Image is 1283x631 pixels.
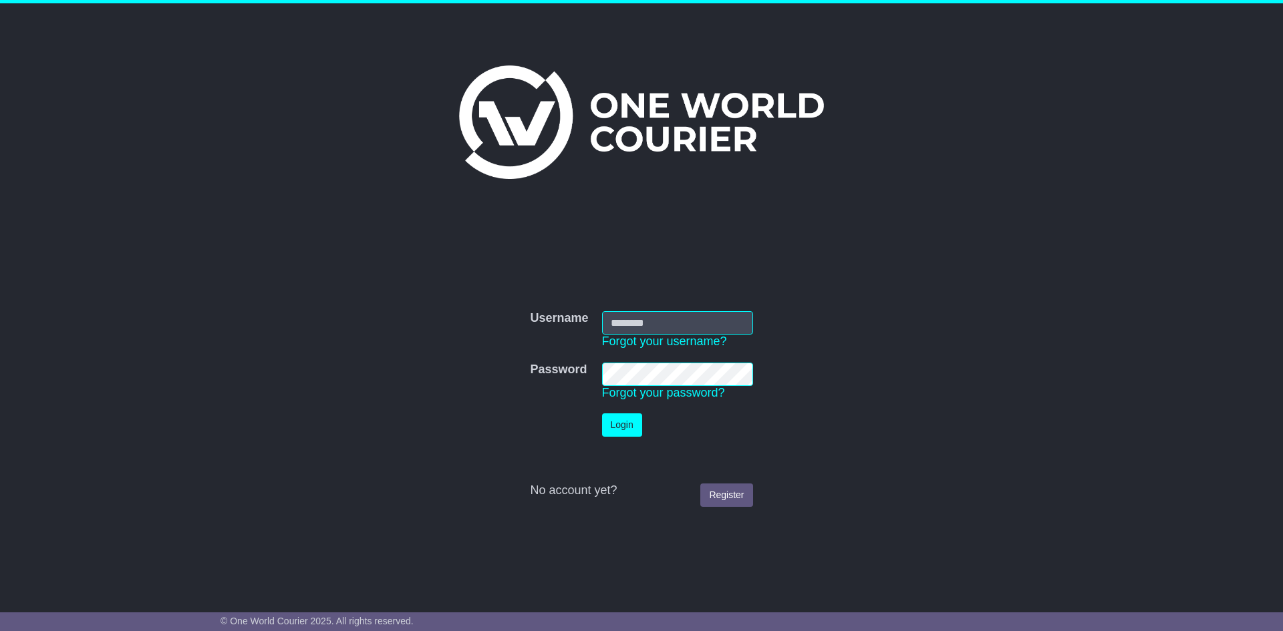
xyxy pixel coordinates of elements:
a: Register [700,483,752,507]
img: One World [459,65,824,179]
div: No account yet? [530,483,752,498]
label: Password [530,363,587,377]
a: Forgot your password? [602,386,725,399]
label: Username [530,311,588,326]
button: Login [602,413,642,437]
span: © One World Courier 2025. All rights reserved. [221,616,414,626]
a: Forgot your username? [602,335,727,348]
